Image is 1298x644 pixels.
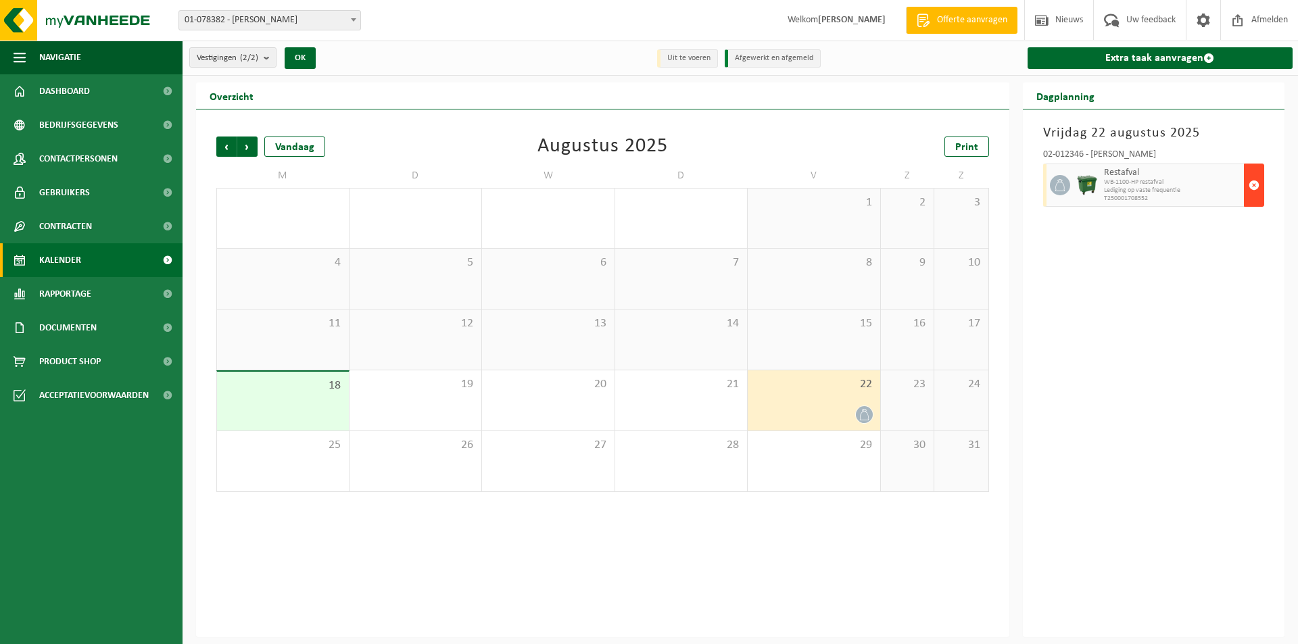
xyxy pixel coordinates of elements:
span: 4 [224,255,342,270]
span: 7 [622,255,741,270]
strong: [PERSON_NAME] [818,15,886,25]
span: 23 [888,377,928,392]
span: 28 [622,438,741,453]
li: Uit te voeren [657,49,718,68]
span: Gebruikers [39,176,90,209]
span: Vestigingen [197,48,258,68]
span: 24 [941,377,981,392]
span: 29 [754,438,873,453]
span: Rapportage [39,277,91,311]
span: 18 [224,378,342,393]
span: Documenten [39,311,97,345]
button: Vestigingen(2/2) [189,47,277,68]
td: Z [881,164,935,188]
a: Print [944,137,989,157]
span: 6 [489,255,608,270]
span: 30 [888,438,928,453]
span: 2 [888,195,928,210]
span: 14 [622,316,741,331]
span: 13 [489,316,608,331]
span: 8 [754,255,873,270]
td: M [216,164,350,188]
img: WB-1100-HPE-GN-01 [1077,175,1097,195]
span: Contactpersonen [39,142,118,176]
span: Kalender [39,243,81,277]
td: D [615,164,748,188]
span: 10 [941,255,981,270]
span: 19 [356,377,475,392]
span: 17 [941,316,981,331]
span: Navigatie [39,41,81,74]
td: Z [934,164,988,188]
span: Contracten [39,209,92,243]
span: Volgende [237,137,258,157]
li: Afgewerkt en afgemeld [725,49,821,68]
span: WB-1100-HP restafval [1104,178,1241,187]
span: Offerte aanvragen [934,14,1011,27]
span: 1 [754,195,873,210]
span: Print [955,142,978,153]
td: D [350,164,483,188]
span: 9 [888,255,928,270]
span: 21 [622,377,741,392]
a: Extra taak aanvragen [1028,47,1293,69]
span: Restafval [1104,168,1241,178]
span: 01-078382 - KRISTOF DECLERCK - OOIKE [178,10,361,30]
button: OK [285,47,316,69]
div: Vandaag [264,137,325,157]
span: Acceptatievoorwaarden [39,378,149,412]
h2: Dagplanning [1023,82,1108,109]
span: 27 [489,438,608,453]
div: 02-012346 - [PERSON_NAME] [1043,150,1265,164]
a: Offerte aanvragen [906,7,1017,34]
span: 16 [888,316,928,331]
td: W [482,164,615,188]
span: Vorige [216,137,237,157]
td: V [748,164,881,188]
count: (2/2) [240,53,258,62]
span: 20 [489,377,608,392]
span: 31 [941,438,981,453]
span: Product Shop [39,345,101,378]
span: 22 [754,377,873,392]
span: T250001708552 [1104,195,1241,203]
span: Dashboard [39,74,90,108]
span: Bedrijfsgegevens [39,108,118,142]
span: 15 [754,316,873,331]
span: 5 [356,255,475,270]
span: 11 [224,316,342,331]
span: Lediging op vaste frequentie [1104,187,1241,195]
span: 12 [356,316,475,331]
h2: Overzicht [196,82,267,109]
span: 26 [356,438,475,453]
span: 25 [224,438,342,453]
span: 3 [941,195,981,210]
span: 01-078382 - KRISTOF DECLERCK - OOIKE [179,11,360,30]
div: Augustus 2025 [537,137,668,157]
h3: Vrijdag 22 augustus 2025 [1043,123,1265,143]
